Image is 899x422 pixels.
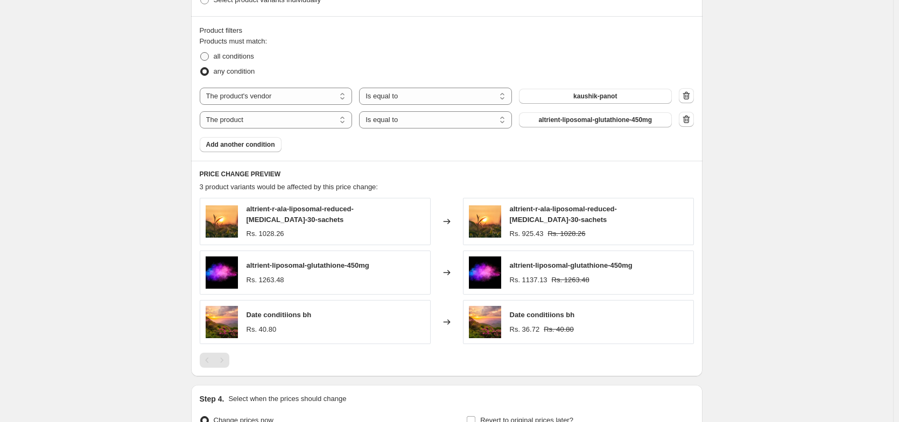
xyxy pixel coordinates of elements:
[247,228,284,239] div: Rs. 1028.26
[247,324,277,335] div: Rs. 40.80
[200,25,694,36] div: Product filters
[206,256,238,289] img: download_80x.jpg
[538,116,652,124] span: altrient-liposomal-glutathione-450mg
[200,183,378,191] span: 3 product variants would be affected by this price change:
[510,311,575,319] span: Date conditiions bh
[510,324,540,335] div: Rs. 36.72
[469,256,501,289] img: download_80x.jpg
[544,324,574,335] strike: Rs. 40.80
[206,306,238,338] img: istockphoto-1403500817-612x612_b81f3d03-b889-4914-b431-19801642c626_80x.jpg
[552,275,589,285] strike: Rs. 1263.48
[214,52,254,60] span: all conditions
[200,353,229,368] nav: Pagination
[206,140,275,149] span: Add another condition
[573,92,617,101] span: kaushik-panot
[547,228,585,239] strike: Rs. 1028.26
[247,275,284,285] div: Rs. 1263.48
[510,261,633,269] span: altrient-liposomal-glutathione-450mg
[247,205,354,224] span: altrient-r-ala-liposomal-reduced-[MEDICAL_DATA]-30-sachets
[469,205,501,238] img: istockphoto-1550071750-612x612_80x.jpg
[247,261,369,269] span: altrient-liposomal-glutathione-450mg
[469,306,501,338] img: istockphoto-1403500817-612x612_b81f3d03-b889-4914-b431-19801642c626_80x.jpg
[519,112,672,127] button: altrient-liposomal-glutathione-450mg
[214,67,255,75] span: any condition
[510,228,544,239] div: Rs. 925.43
[510,275,547,285] div: Rs. 1137.13
[200,394,224,404] h2: Step 4.
[247,311,312,319] span: Date conditiions bh
[510,205,617,224] span: altrient-r-ala-liposomal-reduced-[MEDICAL_DATA]-30-sachets
[200,37,268,45] span: Products must match:
[200,137,282,152] button: Add another condition
[519,89,672,104] button: kaushik-panot
[200,170,694,178] h6: PRICE CHANGE PREVIEW
[206,205,238,238] img: istockphoto-1550071750-612x612_80x.jpg
[228,394,346,404] p: Select when the prices should change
